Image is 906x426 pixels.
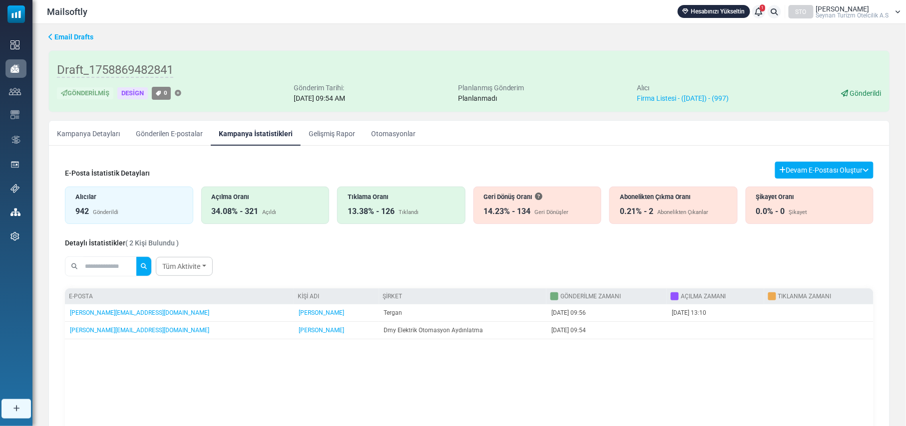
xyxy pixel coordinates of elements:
[10,184,19,193] img: support-icon.svg
[816,12,889,18] span: Seynan Turi̇zm Otelci̇li̇k A.S
[850,89,882,97] span: Gönderildi
[47,5,87,18] span: Mailsoftly
[637,83,729,93] div: Alıcı
[299,309,344,316] a: [PERSON_NAME]
[57,87,113,100] div: Gönderilmiş
[399,209,419,217] div: Tıklandı
[535,193,542,200] i: Bir e-posta alıcısına ulaşamadığında geri döner. Bu, dolu bir gelen kutusu nedeniyle geçici olara...
[678,5,750,18] a: Hesabınızı Yükseltin
[379,304,547,322] td: Tergan
[484,206,531,217] div: 14.23% - 134
[10,134,21,146] img: workflow.svg
[212,206,259,217] div: 34.08% - 321
[54,33,93,41] span: translation missing: tr.ms_sidebar.email_drafts
[383,293,403,300] a: Şirket
[48,32,93,42] a: Email Drafts
[294,93,345,104] div: [DATE] 09:54 AM
[363,121,424,146] a: Otomasyonlar
[620,192,727,202] div: Abonelikten Çıkma Oranı
[789,5,901,18] a: STO [PERSON_NAME] Seynan Turi̇zm Otelci̇li̇k A.S
[164,89,167,96] span: 0
[348,192,455,202] div: Tıklama Oranı
[75,192,183,202] div: Alıcılar
[657,209,709,217] div: Abonelikten Çıkanlar
[10,160,19,169] img: landing_pages.svg
[637,94,729,102] a: Firma Listesi - ([DATE]) - (997)
[156,257,213,276] a: Tüm Aktivite
[65,238,179,248] div: Detaylı İstatistikler
[667,304,764,322] td: [DATE] 13:10
[69,293,93,300] a: E-posta
[775,162,874,179] button: Devam E-Postası Oluştur
[756,192,864,202] div: Şikayet Oranı
[175,90,181,97] a: Etiket Ekle
[458,83,524,93] div: Planlanmış Gönderim
[298,293,319,300] a: Kişi Adı
[10,64,19,73] img: campaigns-icon-active.png
[816,5,870,12] span: [PERSON_NAME]
[10,110,19,119] img: email-templates-icon.svg
[9,88,21,95] img: contacts-icon.svg
[65,168,150,179] div: E-Posta İstatistik Detayları
[789,209,808,217] div: Şikayet
[212,192,319,202] div: Açılma Oranı
[535,209,569,217] div: Geri Dönüşler
[128,121,211,146] a: Gönderilen E-postalar
[93,209,118,217] div: Gönderildi
[70,327,209,334] a: [PERSON_NAME][EMAIL_ADDRESS][DOMAIN_NAME]
[294,83,345,93] div: Gönderim Tarihi:
[752,5,766,18] a: 1
[211,121,301,146] a: Kampanya İstatistikleri
[117,87,148,100] div: Design
[263,209,277,217] div: Açıldı
[49,121,128,146] a: Kampanya Detayları
[299,327,344,334] a: [PERSON_NAME]
[756,206,785,217] div: 0.0% - 0
[301,121,363,146] a: Gelişmiş Rapor
[10,232,19,241] img: settings-icon.svg
[681,293,726,300] a: Açılma Zamanı
[152,87,171,99] a: 0
[546,322,667,339] td: [DATE] 09:54
[620,206,653,217] div: 0.21% - 2
[348,206,395,217] div: 13.38% - 126
[458,94,497,102] span: Planlanmadı
[484,192,591,202] div: Geri Dönüş Oranı
[546,304,667,322] td: [DATE] 09:56
[789,5,814,18] div: STO
[125,239,179,247] span: ( 2 Kişi Bulundu )
[57,63,173,78] span: Draft_1758869482841
[7,5,25,23] img: mailsoftly_icon_blue_white.svg
[10,40,19,49] img: dashboard-icon.svg
[560,293,621,300] a: Gönderilme Zamanı
[70,309,209,316] a: [PERSON_NAME][EMAIL_ADDRESS][DOMAIN_NAME]
[379,322,547,339] td: Dmy Elektrik Otomasyon Aydınlatma
[75,206,89,217] div: 942
[760,4,766,11] span: 1
[778,293,832,300] a: Tıklanma Zamanı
